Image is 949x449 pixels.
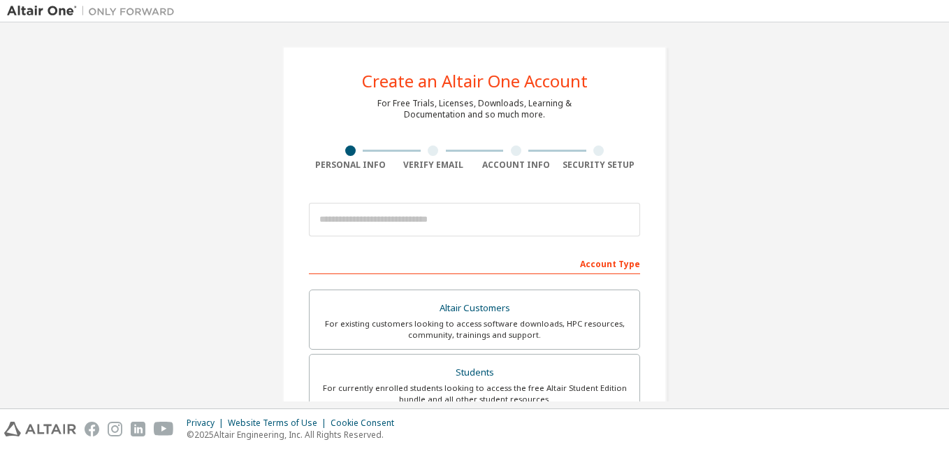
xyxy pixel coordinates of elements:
[377,98,572,120] div: For Free Trials, Licenses, Downloads, Learning & Documentation and so much more.
[318,299,631,318] div: Altair Customers
[331,418,403,429] div: Cookie Consent
[392,159,475,171] div: Verify Email
[4,422,76,436] img: altair_logo.svg
[474,159,558,171] div: Account Info
[187,429,403,441] p: © 2025 Altair Engineering, Inc. All Rights Reserved.
[228,418,331,429] div: Website Terms of Use
[108,422,122,436] img: instagram.svg
[362,73,588,90] div: Create an Altair One Account
[7,4,182,18] img: Altair One
[318,383,631,405] div: For currently enrolled students looking to access the free Altair Student Edition bundle and all ...
[187,418,228,429] div: Privacy
[558,159,641,171] div: Security Setup
[131,422,145,436] img: linkedin.svg
[154,422,174,436] img: youtube.svg
[309,159,392,171] div: Personal Info
[85,422,99,436] img: facebook.svg
[318,318,631,341] div: For existing customers looking to access software downloads, HPC resources, community, trainings ...
[309,252,640,274] div: Account Type
[318,363,631,383] div: Students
